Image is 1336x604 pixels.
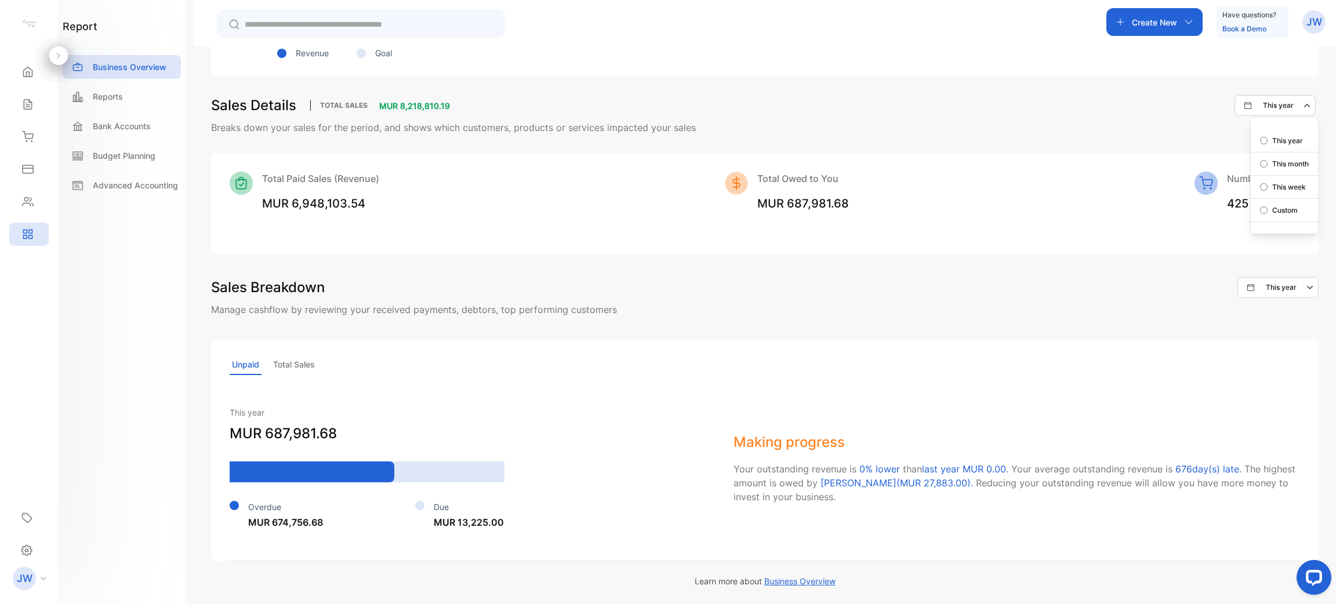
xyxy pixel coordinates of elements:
a: Reports [63,85,181,108]
p: Revenue [296,47,329,59]
span: 0 % lower [859,463,900,475]
span: MUR 687,981.68 [757,197,849,210]
p: Total Paid Sales (Revenue) [262,172,379,185]
p: Learn more about [695,575,836,587]
h3: Sales Breakdown [211,277,325,298]
p: Total Owed to You [757,172,849,185]
h3: Sales Details [211,95,296,116]
iframe: LiveChat chat widget [1287,555,1336,604]
p: Total Sales [310,100,377,111]
p: Advanced Accounting [93,179,178,191]
p: Total Sales [271,355,317,375]
a: Budget Planning [63,144,181,168]
span: MUR 13,225.00 [434,516,504,528]
p: Overdue [248,501,323,513]
span: MUR 6,948,103.54 [262,197,365,210]
p: Create New [1132,16,1177,28]
span: MUR 8,218,810.19 [379,101,450,111]
span: MUR 674,756.68 [248,516,323,528]
p: Breaks down your sales for the period, and shows which customers, products or services impacted y... [211,121,1319,134]
h4: Making progress [734,432,1300,453]
p: Bank Accounts [93,120,151,132]
p: This year [1272,136,1303,146]
span: MUR 0.00 [963,463,1006,475]
p: This year [230,406,710,419]
button: This year [1237,277,1319,298]
h1: report [63,19,97,34]
p: This week [1272,182,1306,192]
p: Business Overview [93,61,166,73]
button: This year [1235,95,1316,116]
p: Number of Sales [1227,172,1300,185]
p: Due [434,501,504,513]
p: This year [1263,100,1294,111]
span: 676 day(s) late [1175,463,1239,475]
p: Have questions? [1222,9,1276,21]
p: Unpaid [230,355,262,375]
span: Business Overview [764,576,836,586]
p: JW [1306,14,1322,30]
span: last year [922,463,960,475]
p: This month [1272,159,1309,169]
p: Reports [93,90,123,103]
p: Goal [375,47,392,59]
span: [PERSON_NAME] ( ). [821,477,976,489]
a: Book a Demo [1222,24,1266,33]
img: logo [20,15,38,32]
p: Budget Planning [93,150,155,162]
img: Icon [725,172,748,195]
p: Manage cashflow by reviewing your received payments, debtors, top performing customers [211,303,1319,316]
button: JW [1302,8,1326,36]
span: MUR 687,981.68 [230,425,337,442]
p: JW [17,571,32,586]
p: Custom [1272,205,1298,216]
p: Your outstanding revenue is than . Your average outstanding revenue is . The highest amount is ow... [734,462,1300,504]
p: This year [1266,282,1297,293]
h6: 425 [1227,195,1300,212]
span: MUR 27,883.00 [900,477,967,489]
button: Create New [1106,8,1203,36]
img: Icon [230,172,253,195]
a: Advanced Accounting [63,173,181,197]
img: Icon [1195,172,1218,195]
a: Business Overview [63,55,181,79]
a: Bank Accounts [63,114,181,138]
